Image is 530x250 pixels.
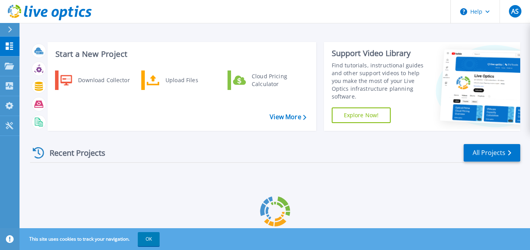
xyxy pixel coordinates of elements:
button: OK [138,232,160,246]
a: All Projects [464,144,520,162]
span: This site uses cookies to track your navigation. [21,232,160,246]
a: Download Collector [55,70,135,90]
div: Download Collector [74,72,133,88]
div: Upload Files [162,72,219,88]
h3: Start a New Project [55,50,306,58]
a: View More [270,113,306,121]
a: Upload Files [141,70,221,90]
a: Explore Now! [332,107,391,123]
div: Support Video Library [332,48,429,58]
a: Cloud Pricing Calculator [228,70,308,90]
div: Cloud Pricing Calculator [248,72,306,88]
div: Find tutorials, instructional guides and other support videos to help you make the most of your L... [332,62,429,100]
div: Recent Projects [30,143,116,162]
span: AS [511,8,519,14]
